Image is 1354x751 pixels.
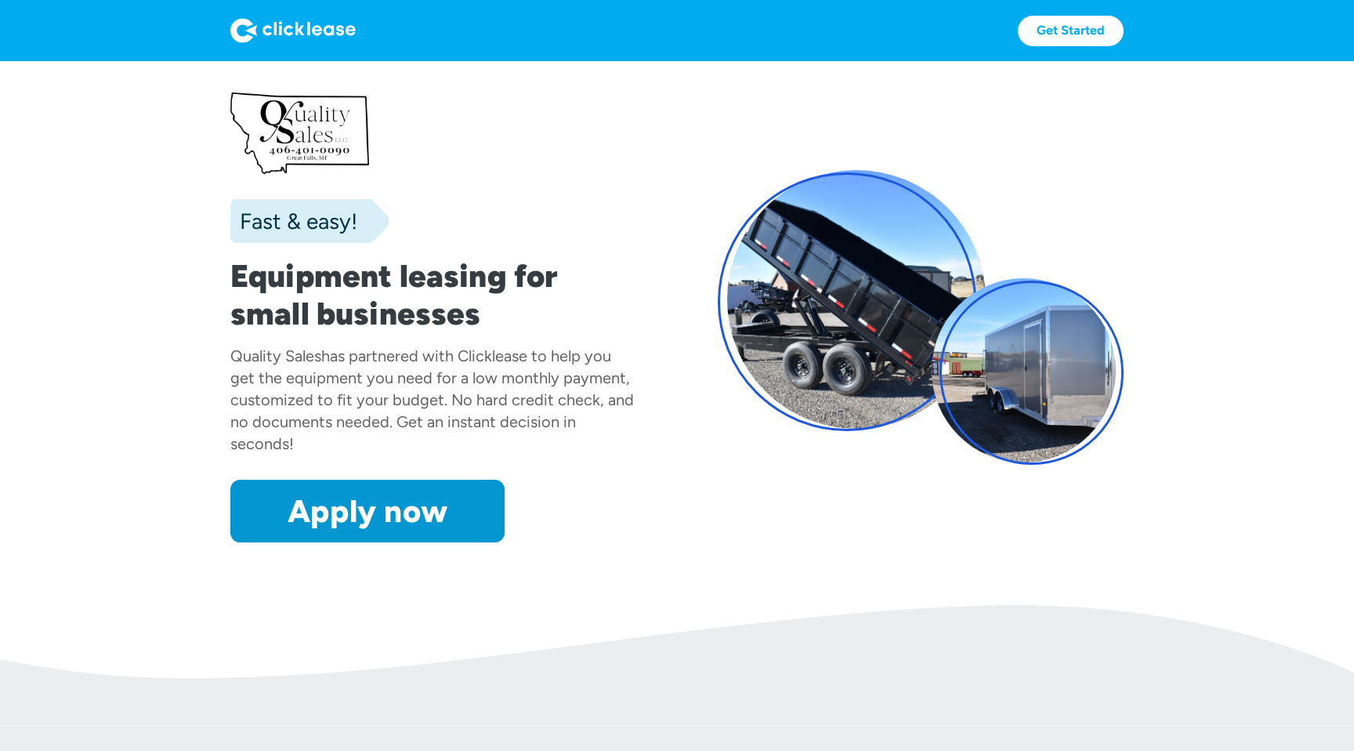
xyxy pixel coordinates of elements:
[230,480,505,542] a: Apply now
[230,346,634,453] div: has partnered with Clicklease to help you get the equipment you need for a low monthly payment, c...
[230,346,321,365] div: Quality Sales
[230,205,357,237] div: Fast & easy!
[230,18,356,43] img: Logo
[230,257,636,332] h1: Equipment leasing for small businesses
[1018,16,1124,46] a: Get Started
